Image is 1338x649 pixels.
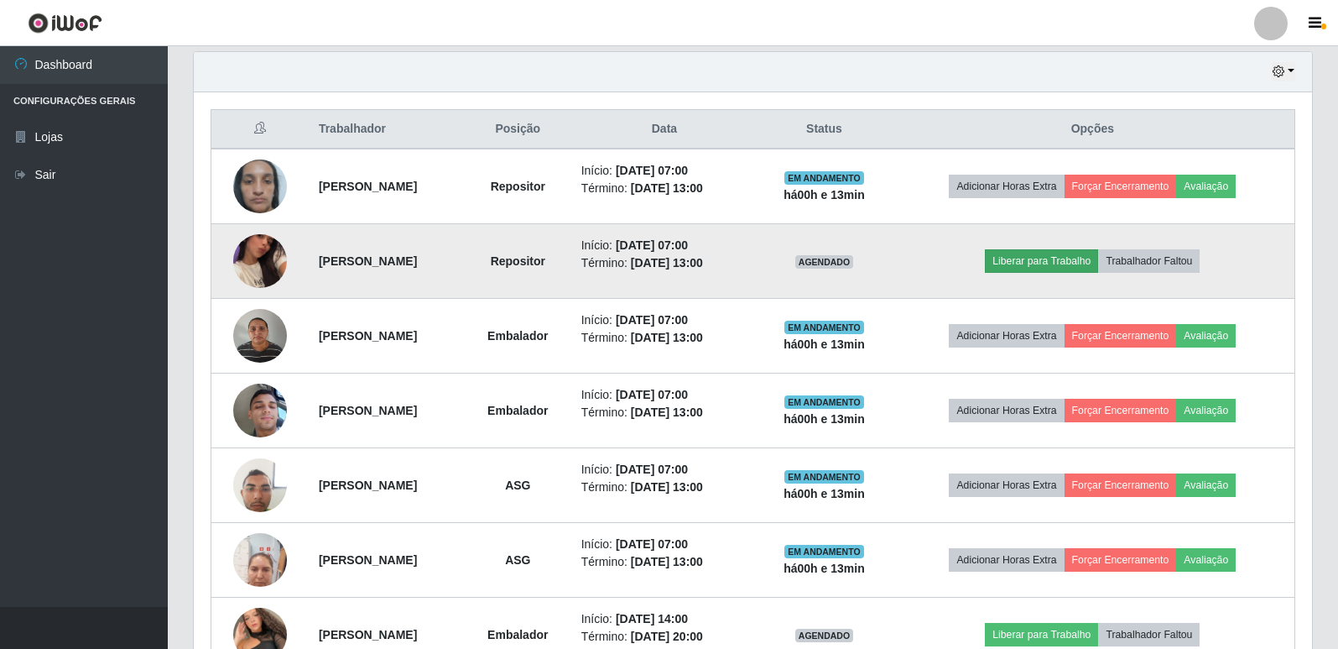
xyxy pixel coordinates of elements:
[581,237,748,254] li: Início:
[319,180,417,193] strong: [PERSON_NAME]
[581,162,748,180] li: Início:
[949,175,1064,198] button: Adicionar Horas Extra
[784,395,864,409] span: EM ANDAMENTO
[1098,249,1200,273] button: Trabalhador Faltou
[1065,399,1177,422] button: Forçar Encerramento
[319,553,417,567] strong: [PERSON_NAME]
[631,406,703,419] time: [DATE] 13:00
[581,254,748,272] li: Término:
[491,180,545,193] strong: Repositor
[1176,548,1236,572] button: Avaliação
[319,479,417,492] strong: [PERSON_NAME]
[581,479,748,496] li: Término:
[1176,175,1236,198] button: Avaliação
[581,553,748,571] li: Término:
[28,13,102,34] img: CoreUI Logo
[487,404,548,417] strong: Embalador
[949,399,1064,422] button: Adicionar Horas Extra
[616,313,688,327] time: [DATE] 07:00
[616,388,688,401] time: [DATE] 07:00
[581,386,748,404] li: Início:
[784,562,865,575] strong: há 00 h e 13 min
[891,110,1295,149] th: Opções
[487,628,548,641] strong: Embalador
[784,321,864,334] span: EM ANDAMENTO
[505,553,530,567] strong: ASG
[949,548,1064,572] button: Adicionar Horas Extra
[1176,399,1236,422] button: Avaliação
[1065,324,1177,348] button: Forçar Encerramento
[985,623,1098,646] button: Liberar para Trabalho
[631,480,703,494] time: [DATE] 13:00
[985,249,1098,273] button: Liberar para Trabalho
[1098,623,1200,646] button: Trabalhador Faltou
[949,324,1064,348] button: Adicionar Horas Extra
[631,630,703,643] time: [DATE] 20:00
[795,629,854,642] span: AGENDADO
[616,537,688,551] time: [DATE] 07:00
[616,238,688,252] time: [DATE] 07:00
[319,254,417,268] strong: [PERSON_NAME]
[233,524,287,595] img: 1758203147190.jpeg
[491,254,545,268] strong: Repositor
[581,461,748,479] li: Início:
[1065,474,1177,497] button: Forçar Encerramento
[631,256,703,270] time: [DATE] 13:00
[581,329,748,347] li: Término:
[233,139,287,234] img: 1756337555604.jpeg
[1065,548,1177,572] button: Forçar Encerramento
[487,329,548,343] strong: Embalador
[233,363,287,458] img: 1758234881040.jpeg
[784,338,865,351] strong: há 00 h e 13 min
[784,470,864,484] span: EM ANDAMENTO
[233,300,287,371] img: 1757468836849.jpeg
[784,487,865,500] strong: há 00 h e 13 min
[581,404,748,421] li: Término:
[581,536,748,553] li: Início:
[319,404,417,417] strong: [PERSON_NAME]
[319,628,417,641] strong: [PERSON_NAME]
[581,610,748,628] li: Início:
[309,110,465,149] th: Trabalhador
[1176,474,1236,497] button: Avaliação
[631,331,703,344] time: [DATE] 13:00
[616,612,688,625] time: [DATE] 14:00
[233,213,287,309] img: 1757709114638.jpeg
[758,110,890,149] th: Status
[581,311,748,329] li: Início:
[233,449,287,521] img: 1757586640633.jpeg
[631,181,703,195] time: [DATE] 13:00
[465,110,571,149] th: Posição
[784,412,865,426] strong: há 00 h e 13 min
[581,180,748,197] li: Término:
[1065,175,1177,198] button: Forçar Encerramento
[784,545,864,558] span: EM ANDAMENTO
[319,329,417,343] strong: [PERSON_NAME]
[616,463,688,476] time: [DATE] 07:00
[571,110,758,149] th: Data
[581,628,748,646] li: Término:
[949,474,1064,497] button: Adicionar Horas Extra
[795,255,854,269] span: AGENDADO
[784,188,865,202] strong: há 00 h e 13 min
[631,555,703,568] time: [DATE] 13:00
[784,171,864,185] span: EM ANDAMENTO
[616,164,688,177] time: [DATE] 07:00
[505,479,530,492] strong: ASG
[1176,324,1236,348] button: Avaliação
